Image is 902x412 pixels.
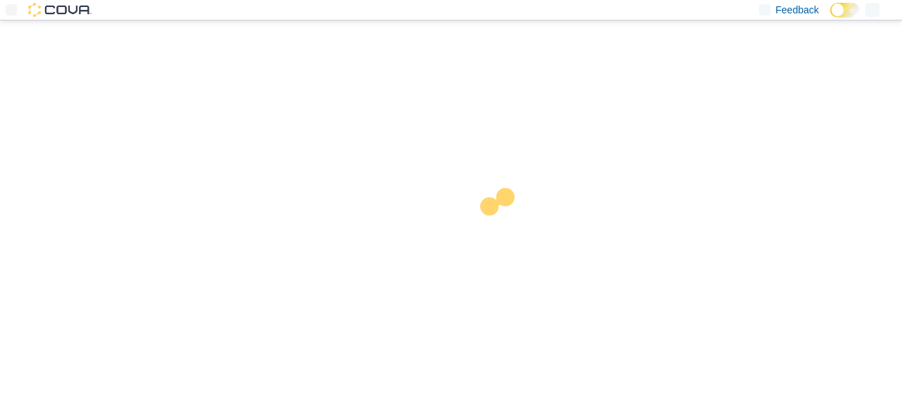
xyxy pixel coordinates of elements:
img: cova-loader [451,177,557,283]
img: Cova [28,3,92,17]
span: Feedback [776,3,819,17]
input: Dark Mode [830,3,860,18]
